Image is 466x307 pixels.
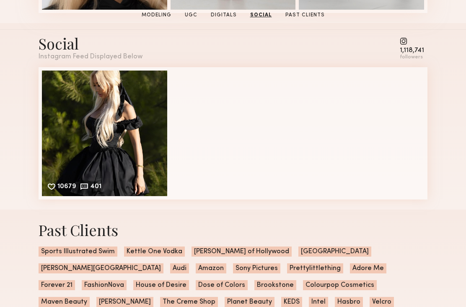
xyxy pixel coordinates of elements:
[138,11,175,19] a: Modeling
[287,263,343,273] span: Prettylittlething
[350,263,386,273] span: Adore Me
[335,297,363,307] span: Hasbro
[39,263,163,273] span: [PERSON_NAME][GEOGRAPHIC_DATA]
[370,297,394,307] span: Velcro
[400,54,424,60] div: followers
[39,33,142,53] div: Social
[233,263,280,273] span: Sony Pictures
[96,297,153,307] span: [PERSON_NAME]
[160,297,218,307] span: The Creme Shop
[39,53,142,60] div: Instagram Feed Displayed Below
[225,297,274,307] span: Planet Beauty
[124,247,185,257] span: Kettle One Vodka
[39,280,75,290] span: Forever 21
[298,247,371,257] span: [GEOGRAPHIC_DATA]
[82,280,127,290] span: FashionNova
[57,184,76,191] div: 10679
[309,297,328,307] span: Intel
[192,247,292,257] span: [PERSON_NAME] of Hollywood
[303,280,377,290] span: Colourpop Cosmetics
[170,263,189,273] span: Audi
[181,11,201,19] a: UGC
[39,220,427,240] div: Past Clients
[196,263,226,273] span: Amazon
[207,11,240,19] a: Digitals
[133,280,189,290] span: House of Desire
[400,47,424,54] div: 1,118,741
[90,184,101,191] div: 401
[281,297,302,307] span: KEDS
[39,297,90,307] span: Maven Beauty
[247,11,275,19] a: Social
[196,280,248,290] span: Dose of Colors
[254,280,296,290] span: Brookstone
[282,11,328,19] a: Past Clients
[39,247,117,257] span: Sports Illustrated Swim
